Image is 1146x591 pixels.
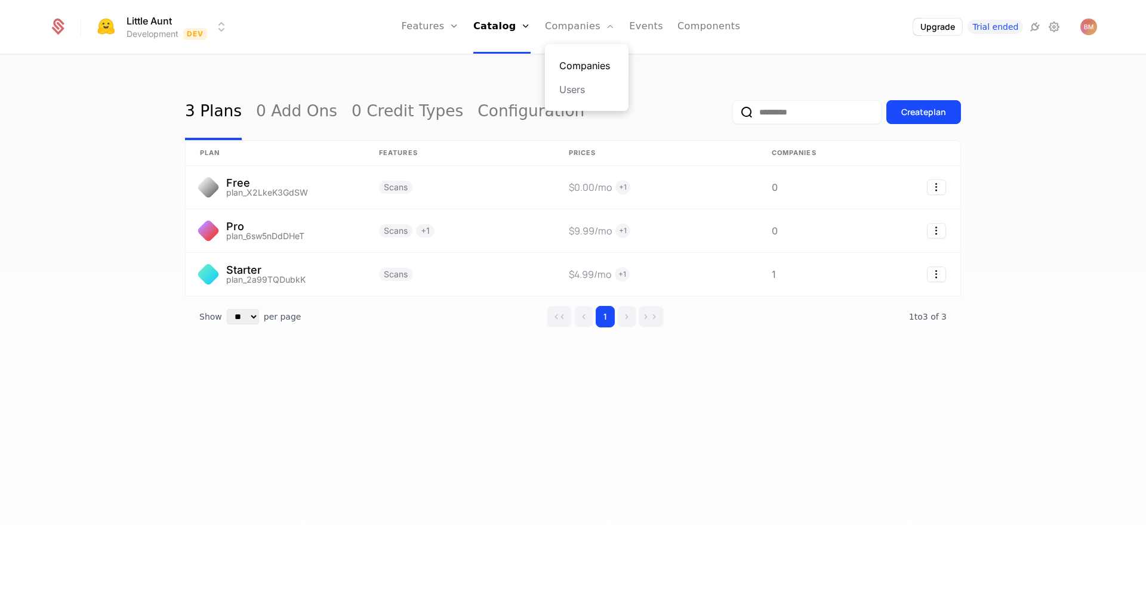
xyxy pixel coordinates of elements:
[365,141,554,166] th: Features
[639,306,664,327] button: Go to last page
[547,306,572,327] button: Go to first page
[909,312,947,321] span: 3
[95,14,229,40] button: Select environment
[227,309,259,324] select: Select page size
[757,141,853,166] th: Companies
[909,312,941,321] span: 1 to 3 of
[901,106,946,118] div: Create plan
[596,306,615,327] button: Go to page 1
[1080,18,1097,35] img: Beom Mee
[574,306,593,327] button: Go to previous page
[559,82,614,97] a: Users
[927,267,946,282] button: Select action
[256,84,337,140] a: 0 Add Ons
[185,84,242,140] a: 3 Plans
[127,28,178,40] div: Development
[478,84,584,140] a: Configuration
[186,141,365,166] th: plan
[927,223,946,239] button: Select action
[554,141,757,166] th: Prices
[913,18,962,35] button: Upgrade
[185,296,961,337] div: Table pagination
[92,13,121,41] img: Little Aunt
[927,180,946,195] button: Select action
[617,306,636,327] button: Go to next page
[199,311,222,323] span: Show
[183,28,208,40] span: Dev
[264,311,301,323] span: per page
[559,58,614,73] a: Companies
[968,20,1023,34] a: Trial ended
[127,14,172,28] span: Little Aunt
[352,84,463,140] a: 0 Credit Types
[1080,18,1097,35] button: Open user button
[547,306,664,327] div: Page navigation
[1047,20,1061,34] a: Settings
[886,100,961,124] button: Createplan
[1028,20,1042,34] a: Integrations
